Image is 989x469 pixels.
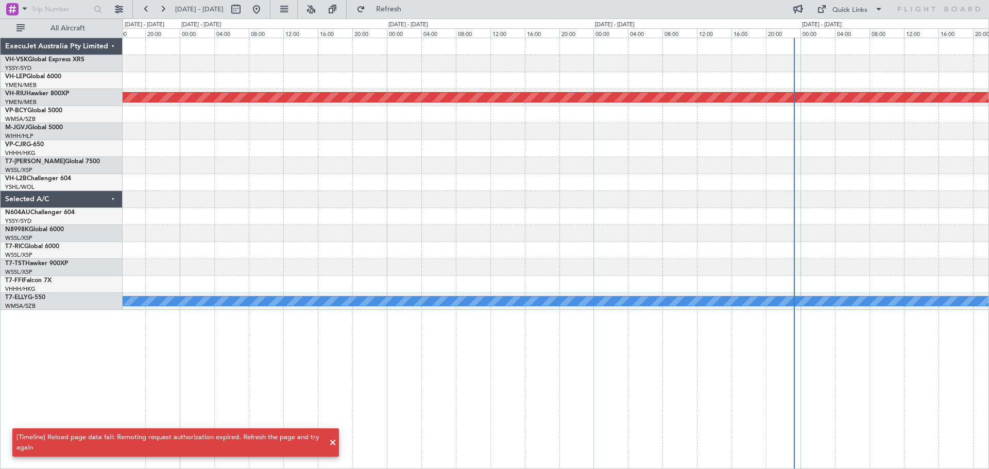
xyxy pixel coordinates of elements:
[11,20,112,37] button: All Aircraft
[180,28,214,38] div: 00:00
[214,28,249,38] div: 04:00
[125,21,164,29] div: [DATE] - [DATE]
[145,28,180,38] div: 20:00
[5,251,32,259] a: WSSL/XSP
[5,260,68,267] a: T7-TSTHawker 900XP
[5,268,32,276] a: WSSL/XSP
[5,277,23,284] span: T7-FFI
[5,64,31,72] a: YSSY/SYD
[5,91,26,97] span: VH-RIU
[869,28,904,38] div: 08:00
[175,5,224,14] span: [DATE] - [DATE]
[5,166,32,174] a: WSSL/XSP
[559,28,594,38] div: 20:00
[490,28,525,38] div: 12:00
[731,28,766,38] div: 16:00
[5,217,31,225] a: YSSY/SYD
[835,28,869,38] div: 04:00
[697,28,731,38] div: 12:00
[31,2,91,17] input: Trip Number
[5,108,62,114] a: VP-BCYGlobal 5000
[5,81,37,89] a: YMEN/MEB
[5,159,65,165] span: T7-[PERSON_NAME]
[5,159,100,165] a: T7-[PERSON_NAME]Global 7500
[5,294,28,301] span: T7-ELLY
[181,21,221,29] div: [DATE] - [DATE]
[5,260,25,267] span: T7-TST
[832,5,867,15] div: Quick Links
[5,74,26,80] span: VH-LEP
[628,28,662,38] div: 04:00
[5,285,36,293] a: VHHH/HKG
[5,183,35,191] a: YSHL/WOL
[766,28,800,38] div: 20:00
[456,28,490,38] div: 08:00
[5,115,36,123] a: WMSA/SZB
[249,28,283,38] div: 08:00
[5,176,27,182] span: VH-L2B
[5,57,28,63] span: VH-VSK
[5,302,36,310] a: WMSA/SZB
[5,142,26,148] span: VP-CJR
[388,21,428,29] div: [DATE] - [DATE]
[5,125,63,131] a: M-JGVJGlobal 5000
[5,176,71,182] a: VH-L2BChallenger 604
[5,57,84,63] a: VH-VSKGlobal Express XRS
[16,432,323,453] div: [Timeline] Reload page data fail: Remoting request authorization expired. Refresh the page and tr...
[5,108,27,114] span: VP-BCY
[5,294,45,301] a: T7-ELLYG-550
[5,91,69,97] a: VH-RIUHawker 800XP
[5,149,36,157] a: VHHH/HKG
[318,28,352,38] div: 16:00
[283,28,318,38] div: 12:00
[352,1,414,18] button: Refresh
[387,28,421,38] div: 00:00
[812,1,888,18] button: Quick Links
[5,227,29,233] span: N8998K
[939,28,973,38] div: 16:00
[593,28,628,38] div: 00:00
[352,28,387,38] div: 20:00
[595,21,635,29] div: [DATE] - [DATE]
[904,28,939,38] div: 12:00
[27,25,109,32] span: All Aircraft
[802,21,842,29] div: [DATE] - [DATE]
[5,210,30,216] span: N604AU
[5,227,64,233] a: N8998KGlobal 6000
[111,28,145,38] div: 16:00
[5,277,52,284] a: T7-FFIFalcon 7X
[5,74,61,80] a: VH-LEPGlobal 6000
[5,244,24,250] span: T7-RIC
[662,28,697,38] div: 08:00
[367,6,411,13] span: Refresh
[5,125,28,131] span: M-JGVJ
[5,142,44,148] a: VP-CJRG-650
[5,132,33,140] a: WIHH/HLP
[5,244,59,250] a: T7-RICGlobal 6000
[800,28,835,38] div: 00:00
[525,28,559,38] div: 16:00
[421,28,456,38] div: 04:00
[5,234,32,242] a: WSSL/XSP
[5,210,75,216] a: N604AUChallenger 604
[5,98,37,106] a: YMEN/MEB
